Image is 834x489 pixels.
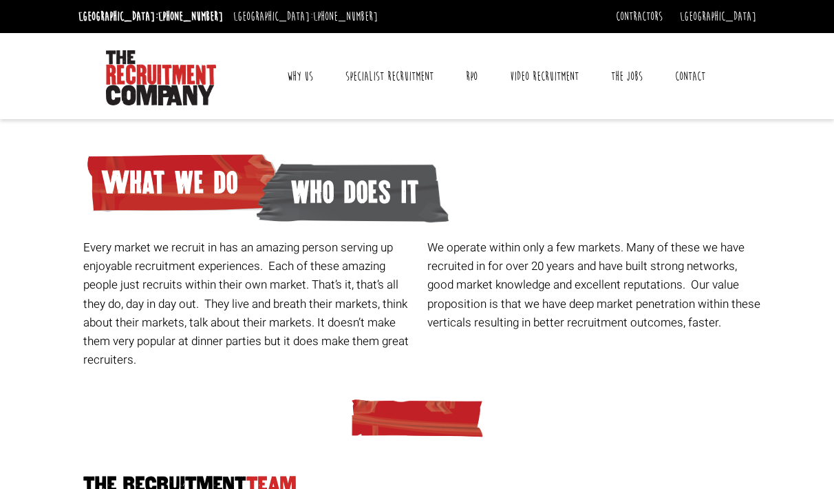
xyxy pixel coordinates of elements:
[277,59,323,94] a: Why Us
[83,238,417,369] p: Every market we recruit in has an amazing person serving up enjoyable recruitment experiences. Ea...
[335,59,444,94] a: Specialist Recruitment
[665,59,716,94] a: Contact
[718,314,721,331] span: .
[230,6,381,28] li: [GEOGRAPHIC_DATA]:
[456,59,488,94] a: RPO
[158,9,223,24] a: [PHONE_NUMBER]
[427,238,761,332] p: We operate within only a few markets. Many of these we have recruited in for over 20 years and ha...
[106,50,216,105] img: The Recruitment Company
[616,9,663,24] a: Contractors
[313,9,378,24] a: [PHONE_NUMBER]
[601,59,653,94] a: The Jobs
[500,59,589,94] a: Video Recruitment
[680,9,756,24] a: [GEOGRAPHIC_DATA]
[75,6,226,28] li: [GEOGRAPHIC_DATA]:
